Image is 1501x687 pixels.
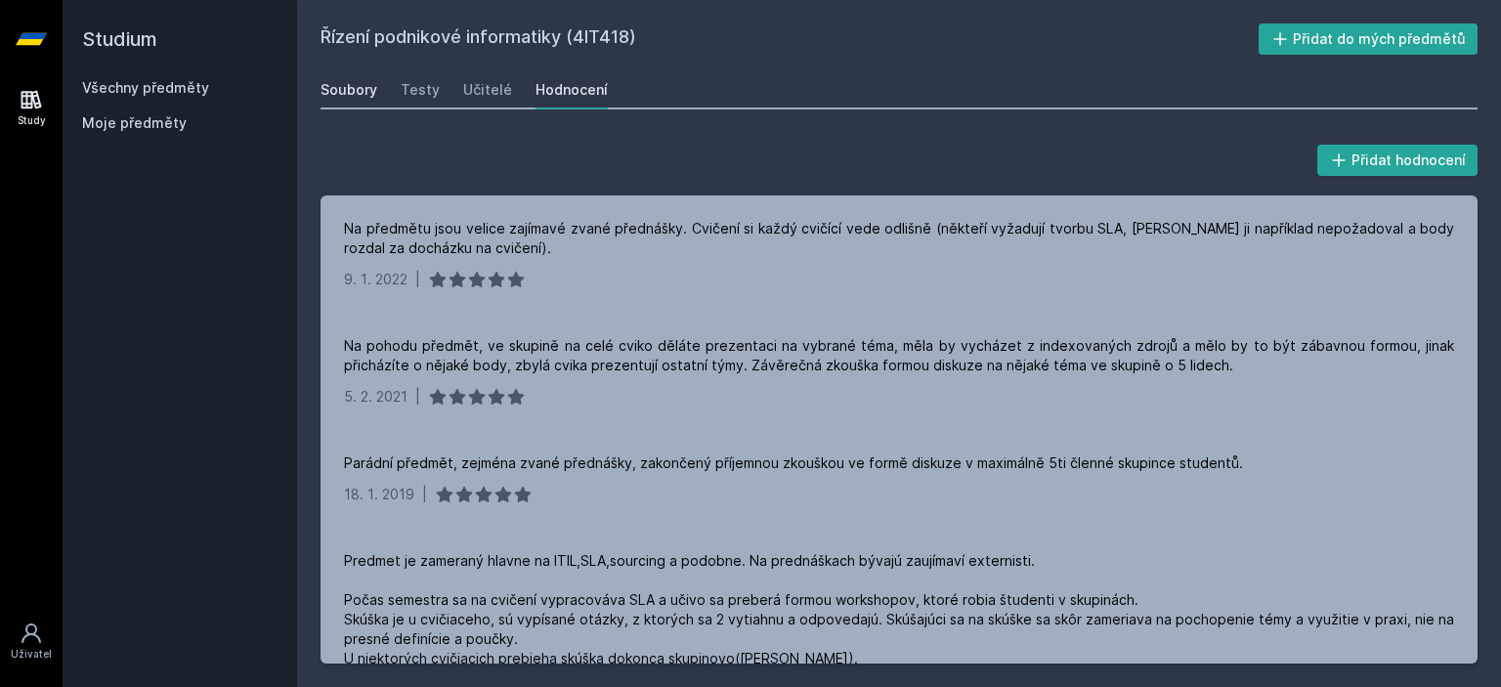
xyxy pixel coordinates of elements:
div: Na pohodu předmět, ve skupině na celé cviko děláte prezentaci na vybrané téma, měla by vycházet z... [344,336,1454,375]
h2: Řízení podnikové informatiky (4IT418) [321,23,1259,55]
div: Hodnocení [536,80,608,100]
div: | [415,387,420,407]
div: Parádní předmět, zejména zvané přednášky, zakončený příjemnou zkouškou ve formě diskuze v maximál... [344,453,1243,473]
div: Uživatel [11,647,52,662]
div: 18. 1. 2019 [344,485,414,504]
span: Moje předměty [82,113,187,133]
a: Study [4,78,59,138]
div: 5. 2. 2021 [344,387,407,407]
a: Soubory [321,70,377,109]
button: Přidat do mých předmětů [1259,23,1479,55]
div: | [415,270,420,289]
div: 9. 1. 2022 [344,270,407,289]
div: Study [18,113,46,128]
a: Testy [401,70,440,109]
a: Hodnocení [536,70,608,109]
a: Učitelé [463,70,512,109]
a: Uživatel [4,612,59,671]
div: Na předmětu jsou velice zajímavé zvané přednášky. Cvičení si každý cvičící vede odlišně (někteří ... [344,219,1454,258]
div: Učitelé [463,80,512,100]
div: | [422,485,427,504]
div: Soubory [321,80,377,100]
a: Všechny předměty [82,79,209,96]
div: Predmet je zameraný hlavne na ITIL,SLA,sourcing a podobne. Na prednáškach bývajú zaujímaví extern... [344,551,1454,668]
button: Přidat hodnocení [1317,145,1479,176]
div: Testy [401,80,440,100]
